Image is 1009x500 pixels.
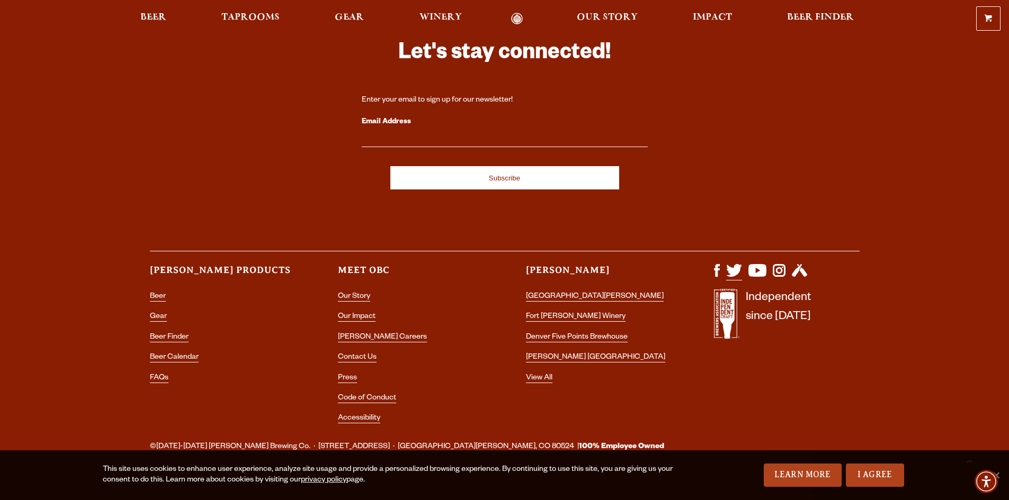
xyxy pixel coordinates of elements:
[526,313,626,322] a: Fort [PERSON_NAME] Winery
[419,13,462,22] span: Winery
[338,264,484,286] h3: Meet OBC
[764,463,842,487] a: Learn More
[221,13,280,22] span: Taprooms
[338,414,380,423] a: Accessibility
[956,447,983,474] a: Scroll to top
[846,463,904,487] a: I Agree
[526,353,665,362] a: [PERSON_NAME] [GEOGRAPHIC_DATA]
[773,271,785,280] a: Visit us on Instagram
[338,394,396,403] a: Code of Conduct
[390,166,619,189] input: Subscribe
[150,374,168,383] a: FAQs
[150,313,167,322] a: Gear
[780,13,861,25] a: Beer Finder
[103,465,676,486] div: This site uses cookies to enhance user experience, analyze site usage and provide a personalized ...
[526,264,672,286] h3: [PERSON_NAME]
[748,271,766,280] a: Visit us on YouTube
[526,293,664,302] a: [GEOGRAPHIC_DATA][PERSON_NAME]
[693,13,732,22] span: Impact
[328,13,371,25] a: Gear
[726,271,742,280] a: Visit us on X (formerly Twitter)
[338,293,370,302] a: Our Story
[133,13,173,25] a: Beer
[338,353,377,362] a: Contact Us
[362,39,648,70] h3: Let's stay connected!
[526,333,628,342] a: Denver Five Points Brewhouse
[570,13,645,25] a: Our Story
[497,13,537,25] a: Odell Home
[526,374,552,383] a: View All
[792,271,807,280] a: Visit us on Untappd
[686,13,739,25] a: Impact
[714,271,720,280] a: Visit us on Facebook
[338,333,427,342] a: [PERSON_NAME] Careers
[150,333,189,342] a: Beer Finder
[746,289,811,344] p: Independent since [DATE]
[150,440,664,454] span: ©[DATE]-[DATE] [PERSON_NAME] Brewing Co. · [STREET_ADDRESS] · [GEOGRAPHIC_DATA][PERSON_NAME], CO ...
[362,115,648,129] label: Email Address
[140,13,166,22] span: Beer
[335,13,364,22] span: Gear
[579,443,664,451] strong: 100% Employee Owned
[301,476,346,485] a: privacy policy
[150,353,199,362] a: Beer Calendar
[975,470,998,493] div: Accessibility Menu
[338,313,376,322] a: Our Impact
[150,264,296,286] h3: [PERSON_NAME] Products
[787,13,854,22] span: Beer Finder
[362,95,648,106] div: Enter your email to sign up for our newsletter!
[577,13,638,22] span: Our Story
[150,293,166,302] a: Beer
[413,13,469,25] a: Winery
[338,374,357,383] a: Press
[215,13,287,25] a: Taprooms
